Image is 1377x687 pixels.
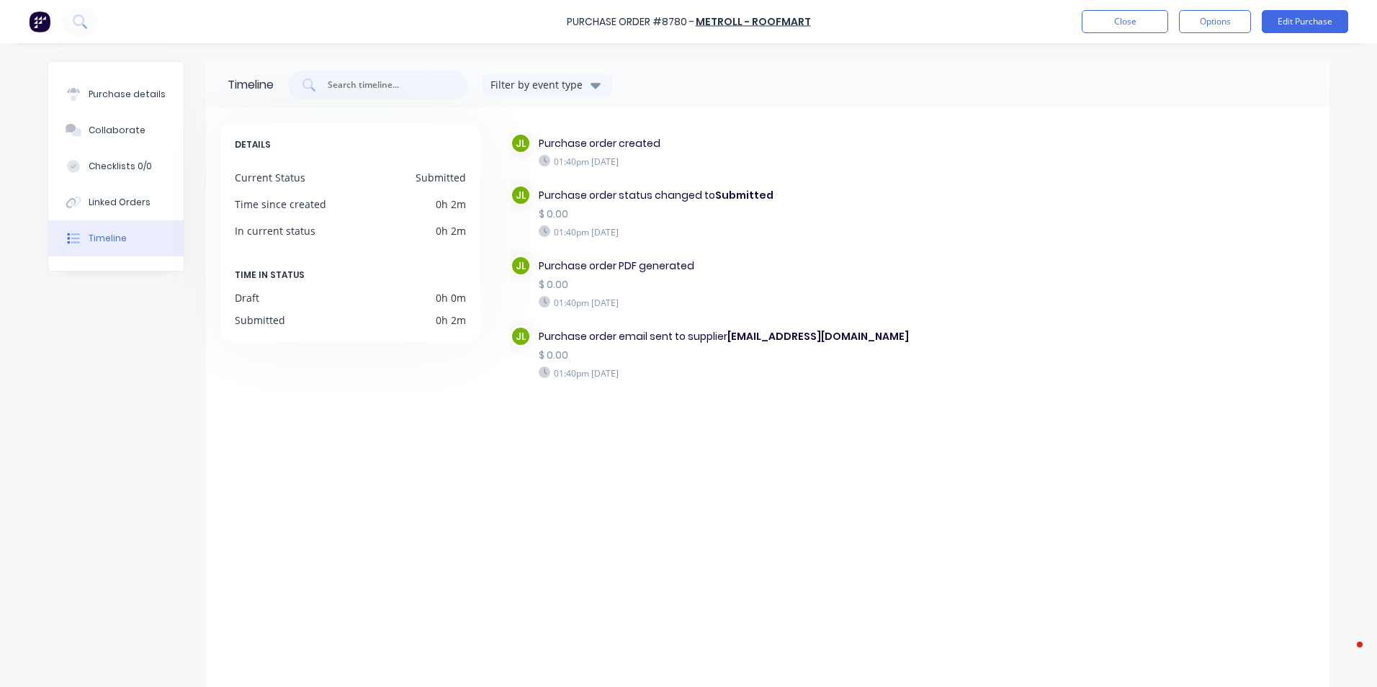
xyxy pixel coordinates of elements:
div: Submitted [416,170,466,185]
div: JL [510,184,531,206]
div: 0h 0m [436,290,466,305]
button: Purchase details [48,76,184,112]
button: Filter by event type [483,74,612,96]
b: Submitted [715,188,773,202]
div: 0h 2m [436,197,466,212]
div: JL [510,255,531,277]
span: TIME IN STATUS [235,267,305,283]
div: Timeline [89,232,127,245]
button: Checklists 0/0 [48,148,184,184]
div: Purchase details [89,88,166,101]
div: $ 0.00 [539,207,911,222]
div: $ 0.00 [539,277,911,292]
div: Purchase order status changed to [539,188,911,203]
div: 0h 2m [436,223,466,238]
span: DETAILS [235,137,271,153]
button: Collaborate [48,112,184,148]
button: Close [1082,10,1168,33]
button: Edit Purchase [1262,10,1348,33]
button: Options [1179,10,1251,33]
div: 01:40pm [DATE] [539,367,911,380]
div: Checklists 0/0 [89,160,152,173]
div: Current Status [235,170,305,185]
div: 0h 2m [436,313,466,328]
div: Linked Orders [89,196,151,209]
div: Submitted [235,313,285,328]
div: Purchase order created [539,136,911,151]
div: In current status [235,223,315,238]
input: Search timeline... [326,78,446,92]
div: JL [510,133,531,154]
button: Linked Orders [48,184,184,220]
div: Draft [235,290,259,305]
div: 01:40pm [DATE] [539,225,911,238]
div: Time since created [235,197,326,212]
iframe: Intercom live chat [1328,638,1363,673]
button: Timeline [48,220,184,256]
div: JL [510,325,531,347]
div: 01:40pm [DATE] [539,296,911,309]
div: $ 0.00 [539,348,911,363]
div: Filter by event type [490,77,587,92]
div: Timeline [228,76,274,94]
div: 01:40pm [DATE] [539,155,911,168]
a: Metroll - Roofmart [696,14,811,29]
div: Purchase order PDF generated [539,259,911,274]
b: [EMAIL_ADDRESS][DOMAIN_NAME] [727,329,909,343]
div: Collaborate [89,124,145,137]
div: Purchase order email sent to supplier [539,329,911,344]
div: Purchase Order #8780 - [567,14,694,30]
img: Factory [29,11,50,32]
